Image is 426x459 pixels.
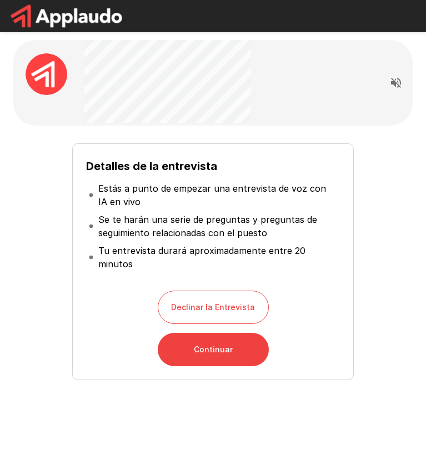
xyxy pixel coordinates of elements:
[385,72,407,94] button: Read questions aloud
[158,333,269,366] button: Continuar
[98,182,338,208] p: Estás a punto de empezar una entrevista de voz con IA en vivo
[98,244,338,271] p: Tu entrevista durará aproximadamente entre 20 minutos
[26,53,67,95] img: applaudo_avatar.png
[86,159,217,173] b: Detalles de la entrevista
[158,291,269,324] button: Declinar la Entrevista
[98,213,338,240] p: Se te harán una serie de preguntas y preguntas de seguimiento relacionadas con el puesto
